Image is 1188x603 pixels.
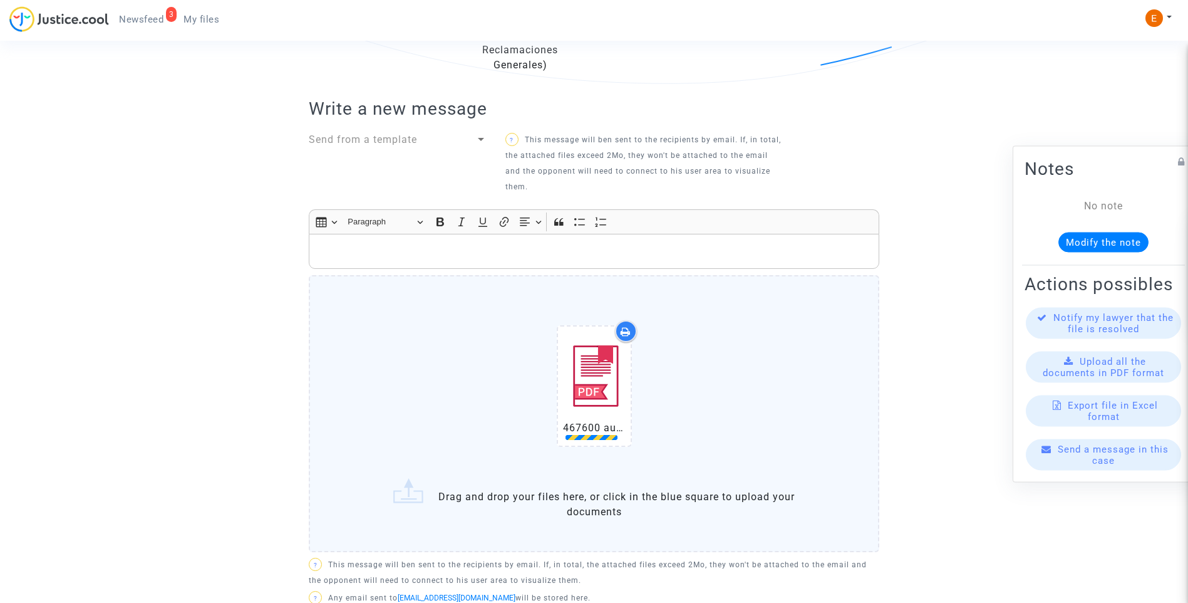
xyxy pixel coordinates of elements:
[1058,444,1169,466] span: Send a message in this case
[9,6,109,32] img: jc-logo.svg
[1025,273,1182,295] h2: Actions possibles
[398,594,515,602] a: [EMAIL_ADDRESS][DOMAIN_NAME]
[183,14,219,25] span: My files
[309,98,879,120] h2: Write a new message
[1053,312,1174,335] span: Notify my lawyer that the file is resolved
[1068,400,1158,422] span: Export file in Excel format
[119,14,163,25] span: Newsfeed
[505,132,782,195] p: This message will ben sent to the recipients by email. If, in total, the attached files exceed 2M...
[563,422,700,434] span: 467600 auto_edited (2).pdf
[482,29,559,71] span: (représented by Reclamaciones Generales)
[342,212,428,232] button: Paragraph
[510,137,514,144] span: ?
[1145,9,1163,27] img: ACg8ocIeiFvHKe4dA5oeRFd_CiCnuxWUEc1A2wYhRJE3TTWt=s96-c
[309,234,879,269] div: Rich Text Editor, main
[314,595,318,602] span: ?
[1025,158,1182,180] h2: Notes
[166,7,177,22] div: 3
[309,557,879,589] p: This message will ben sent to the recipients by email. If, in total, the attached files exceed 2M...
[173,10,229,29] a: My files
[309,209,879,234] div: Editor toolbar
[1043,199,1164,214] div: No note
[314,562,318,569] span: ?
[309,134,417,145] span: Send from a template
[109,10,173,29] a: 3Newsfeed
[348,214,413,229] span: Paragraph
[1043,356,1164,379] span: Upload all the documents in PDF format
[1058,233,1149,253] button: Modify the note
[563,332,626,420] img: iconfinder_pdf.svg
